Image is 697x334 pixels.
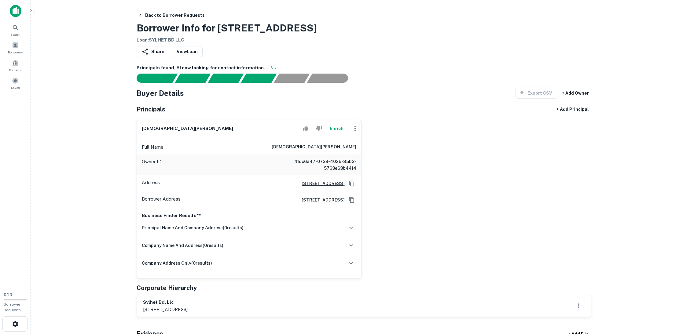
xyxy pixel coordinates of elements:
h6: company address only ( 0 results) [142,260,212,267]
span: Borrower Requests [4,302,21,312]
img: capitalize-icon.png [10,5,21,17]
p: Address [142,179,160,188]
a: [STREET_ADDRESS] [297,197,345,203]
h5: Corporate Hierarchy [137,283,197,292]
a: Saved [2,75,29,91]
span: Contacts [9,67,21,72]
p: Business Finder Results** [142,212,356,219]
div: Principals found, AI now looking for contact information... [241,74,277,83]
h6: 41dc6a47-0739-4026-85b3-5763e63b4414 [283,158,356,172]
a: ViewLoan [172,46,203,57]
div: Your request is received and processing... [175,74,211,83]
button: Share [137,46,169,57]
h6: [DEMOGRAPHIC_DATA][PERSON_NAME] [272,143,356,151]
button: Accept [300,122,311,135]
p: Owner ID [142,158,162,172]
button: + Add Principal [554,104,591,115]
div: AI fulfillment process complete. [307,74,355,83]
button: + Add Owner [559,88,591,99]
h6: sylhet bd, llc [143,299,188,306]
a: Contacts [2,57,29,74]
h4: Buyer Details [137,88,184,99]
p: [STREET_ADDRESS] [143,306,188,313]
iframe: Chat Widget [666,285,697,314]
p: Borrower Address [142,195,181,205]
button: Copy Address [347,195,356,205]
span: Borrowers [8,50,23,55]
div: Sending borrower request to AI... [129,74,175,83]
h6: [DEMOGRAPHIC_DATA][PERSON_NAME] [142,125,233,132]
h3: Borrower Info for [STREET_ADDRESS] [137,21,317,35]
button: Copy Address [347,179,356,188]
div: Principals found, still searching for contact information. This may take time... [274,74,310,83]
a: Search [2,22,29,38]
button: Reject [314,122,324,135]
span: Search [10,32,20,37]
h6: Loan : SYLHET BD LLC [137,37,317,44]
button: Back to Borrower Requests [135,10,207,21]
h5: Principals [137,105,165,114]
h6: company name and address ( 0 results) [142,242,223,249]
h6: Principals found, AI now looking for contact information... [137,64,591,71]
span: 0 / 10 [4,292,12,297]
h6: principal name and company address ( 0 results) [142,224,244,231]
a: [STREET_ADDRESS] [297,180,345,187]
button: Enrich [327,122,347,135]
div: Documents found, AI parsing details... [208,74,244,83]
p: Full Name [142,143,163,151]
a: Borrowers [2,39,29,56]
span: Saved [11,85,20,90]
